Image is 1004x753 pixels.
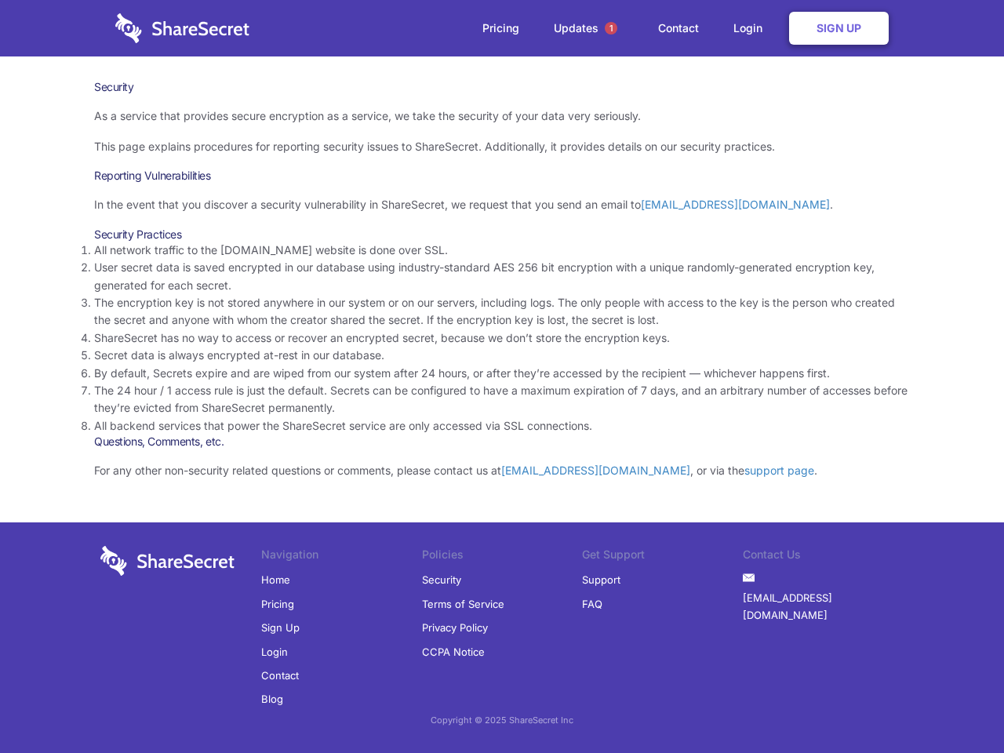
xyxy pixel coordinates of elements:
[261,616,300,639] a: Sign Up
[467,4,535,53] a: Pricing
[744,464,814,477] a: support page
[261,664,299,687] a: Contact
[94,435,910,449] h3: Questions, Comments, etc.
[94,80,910,94] h1: Security
[422,568,461,591] a: Security
[94,365,910,382] li: By default, Secrets expire and are wiped from our system after 24 hours, or after they’re accesse...
[94,462,910,479] p: For any other non-security related questions or comments, please contact us at , or via the .
[582,592,602,616] a: FAQ
[115,13,249,43] img: logo-wordmark-white-trans-d4663122ce5f474addd5e946df7df03e33cb6a1c49d2221995e7729f52c070b2.svg
[641,198,830,211] a: [EMAIL_ADDRESS][DOMAIN_NAME]
[743,586,904,627] a: [EMAIL_ADDRESS][DOMAIN_NAME]
[94,227,910,242] h3: Security Practices
[94,107,910,125] p: As a service that provides secure encryption as a service, we take the security of your data very...
[582,568,620,591] a: Support
[422,640,485,664] a: CCPA Notice
[100,546,235,576] img: logo-wordmark-white-trans-d4663122ce5f474addd5e946df7df03e33cb6a1c49d2221995e7729f52c070b2.svg
[605,22,617,35] span: 1
[94,294,910,329] li: The encryption key is not stored anywhere in our system or on our servers, including logs. The on...
[422,546,583,568] li: Policies
[501,464,690,477] a: [EMAIL_ADDRESS][DOMAIN_NAME]
[261,640,288,664] a: Login
[94,329,910,347] li: ShareSecret has no way to access or recover an encrypted secret, because we don’t store the encry...
[94,169,910,183] h3: Reporting Vulnerabilities
[789,12,889,45] a: Sign Up
[94,242,910,259] li: All network traffic to the [DOMAIN_NAME] website is done over SSL.
[94,382,910,417] li: The 24 hour / 1 access rule is just the default. Secrets can be configured to have a maximum expi...
[422,616,488,639] a: Privacy Policy
[743,546,904,568] li: Contact Us
[94,347,910,364] li: Secret data is always encrypted at-rest in our database.
[261,592,294,616] a: Pricing
[94,259,910,294] li: User secret data is saved encrypted in our database using industry-standard AES 256 bit encryptio...
[642,4,715,53] a: Contact
[582,546,743,568] li: Get Support
[94,196,910,213] p: In the event that you discover a security vulnerability in ShareSecret, we request that you send ...
[94,417,910,435] li: All backend services that power the ShareSecret service are only accessed via SSL connections.
[261,546,422,568] li: Navigation
[261,568,290,591] a: Home
[94,138,910,155] p: This page explains procedures for reporting security issues to ShareSecret. Additionally, it prov...
[718,4,786,53] a: Login
[261,687,283,711] a: Blog
[422,592,504,616] a: Terms of Service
